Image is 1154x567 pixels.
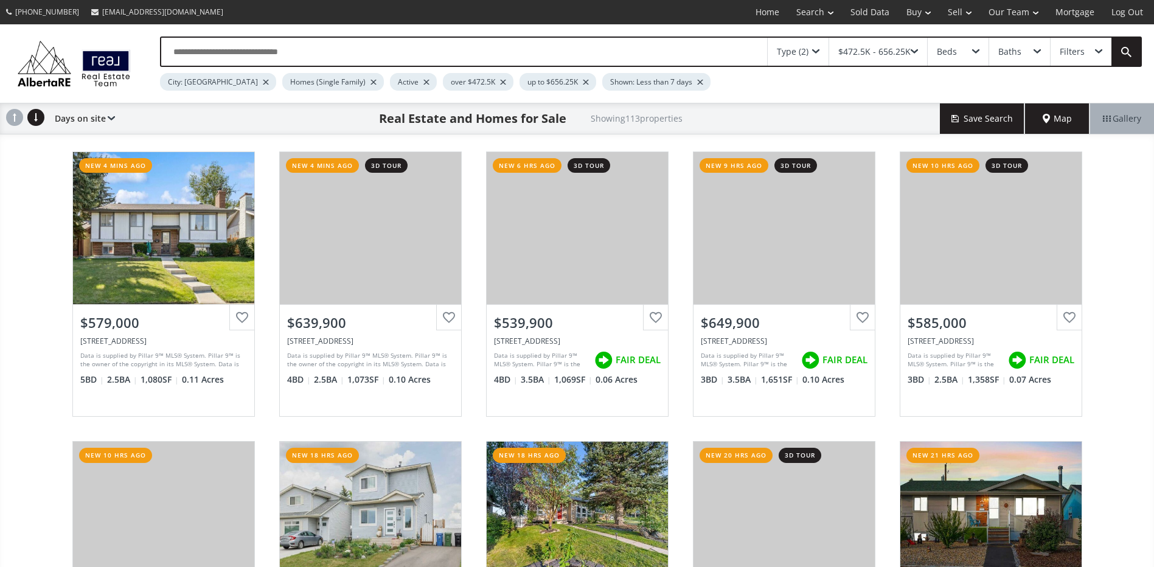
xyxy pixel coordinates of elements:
a: [EMAIL_ADDRESS][DOMAIN_NAME] [85,1,229,23]
span: 2.5 BA [314,374,344,386]
a: new 6 hrs ago3d tour$539,900[STREET_ADDRESS]Data is supplied by Pillar 9™ MLS® System. Pillar 9™ ... [474,139,681,429]
div: Homes (Single Family) [282,73,384,91]
span: 4 BD [494,374,518,386]
img: rating icon [1005,348,1029,372]
div: 12666 Coventry Hills Way NE, Calgary, AB T3K 4Z9 [701,336,867,346]
span: Map [1043,113,1072,125]
span: Gallery [1103,113,1141,125]
span: 0.11 Acres [182,374,224,386]
div: City: [GEOGRAPHIC_DATA] [160,73,276,91]
span: [EMAIL_ADDRESS][DOMAIN_NAME] [102,7,223,17]
span: 0.06 Acres [596,374,638,386]
span: 0.10 Acres [389,374,431,386]
div: Beds [937,47,957,56]
span: 2.5 BA [107,374,137,386]
img: rating icon [798,348,822,372]
a: new 10 hrs ago3d tour$585,000[STREET_ADDRESS]Data is supplied by Pillar 9™ MLS® System. Pillar 9™... [888,139,1094,429]
span: 2.5 BA [934,374,965,386]
span: 3 BD [908,374,931,386]
span: [PHONE_NUMBER] [15,7,79,17]
span: 0.10 Acres [802,374,844,386]
span: 4 BD [287,374,311,386]
img: rating icon [591,348,616,372]
div: Data is supplied by Pillar 9™ MLS® System. Pillar 9™ is the owner of the copyright in its MLS® Sy... [494,351,588,369]
div: Active [390,73,437,91]
span: FAIR DEAL [1029,353,1074,366]
span: 1,358 SF [968,374,1006,386]
div: $539,900 [494,313,661,332]
span: FAIR DEAL [822,353,867,366]
div: Data is supplied by Pillar 9™ MLS® System. Pillar 9™ is the owner of the copyright in its MLS® Sy... [908,351,1002,369]
div: Days on site [49,103,115,134]
div: over $472.5K [443,73,513,91]
span: 3.5 BA [728,374,758,386]
span: FAIR DEAL [616,353,661,366]
span: 1,073 SF [347,374,386,386]
div: Filters [1060,47,1085,56]
button: Save Search [940,103,1025,134]
span: 3.5 BA [521,374,551,386]
div: Baths [998,47,1021,56]
span: 3 BD [701,374,725,386]
div: Data is supplied by Pillar 9™ MLS® System. Pillar 9™ is the owner of the copyright in its MLS® Sy... [701,351,795,369]
span: 1,080 SF [141,374,179,386]
div: Shown: Less than 7 days [602,73,711,91]
div: 146 Silverado Plains Circle SW, Calgary, AB T2X 0G5 [908,336,1074,346]
a: new 4 mins ago$579,000[STREET_ADDRESS]Data is supplied by Pillar 9™ MLS® System. Pillar 9™ is the... [60,139,267,429]
img: Logo [12,38,136,89]
h2: Showing 113 properties [591,114,683,123]
a: new 9 hrs ago3d tour$649,900[STREET_ADDRESS]Data is supplied by Pillar 9™ MLS® System. Pillar 9™ ... [681,139,888,429]
h1: Real Estate and Homes for Sale [379,110,566,127]
div: 6022 Martingrove Road NE, Calgary, AB T3J 2M8 [494,336,661,346]
span: 0.07 Acres [1009,374,1051,386]
div: $639,900 [287,313,454,332]
span: 1,069 SF [554,374,593,386]
span: 5 BD [80,374,104,386]
div: up to $656.25K [520,73,596,91]
div: Data is supplied by Pillar 9™ MLS® System. Pillar 9™ is the owner of the copyright in its MLS® Sy... [80,351,244,369]
div: $579,000 [80,313,247,332]
span: 1,651 SF [761,374,799,386]
div: $472.5K - 656.25K [838,47,911,56]
div: $649,900 [701,313,867,332]
div: $585,000 [908,313,1074,332]
div: Data is supplied by Pillar 9™ MLS® System. Pillar 9™ is the owner of the copyright in its MLS® Sy... [287,351,451,369]
div: 992 Rundlecairn Way NE, Calgary, AB T1Y 2X2 [287,336,454,346]
a: new 4 mins ago3d tour$639,900[STREET_ADDRESS]Data is supplied by Pillar 9™ MLS® System. Pillar 9™... [267,139,474,429]
div: Map [1025,103,1090,134]
div: Type (2) [777,47,808,56]
div: Gallery [1090,103,1154,134]
div: 483 Cedarpark Drive SW, Calgary, AB T2W 2J8 [80,336,247,346]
